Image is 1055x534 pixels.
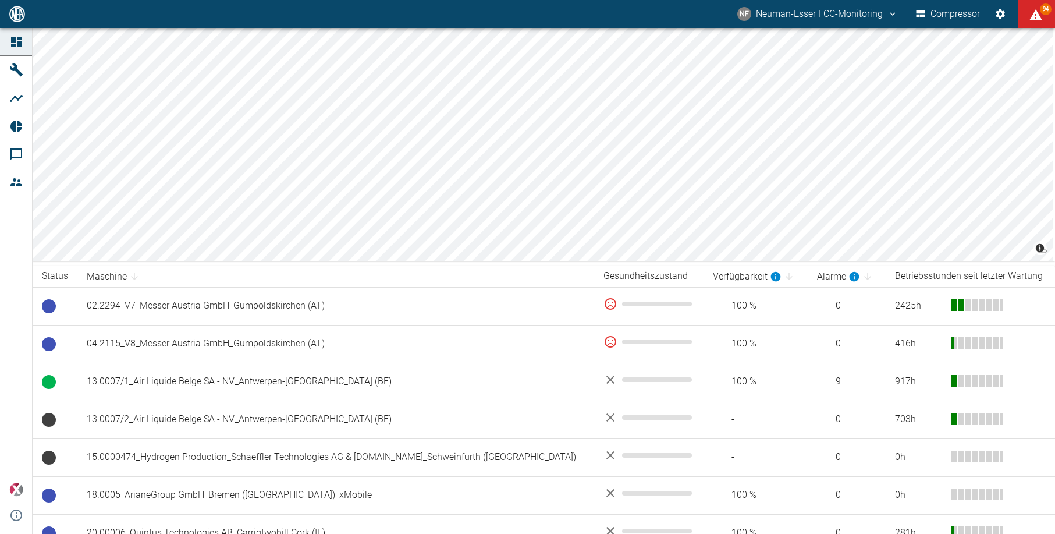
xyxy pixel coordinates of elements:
td: 13.0007/2_Air Liquide Belge SA - NV_Antwerpen-[GEOGRAPHIC_DATA] (BE) [77,401,594,438]
span: - [713,451,798,464]
button: Einstellungen [990,3,1011,24]
div: 0 h [895,451,942,464]
th: Gesundheitszustand [594,266,703,287]
span: 9 [817,375,876,388]
span: Betrieb [42,375,56,389]
button: fcc-monitoring@neuman-esser.com [736,3,900,24]
div: No data [603,411,694,425]
span: 0 [817,489,876,502]
canvas: Map [33,28,1053,261]
td: 04.2115_V8_Messer Austria GmbH_Gumpoldskirchen (AT) [77,325,594,363]
div: No data [603,486,694,500]
div: 0 h [895,489,942,502]
span: 0 [817,413,876,426]
span: 100 % [713,337,798,351]
button: Compressor [914,3,983,24]
span: Keine Daten [42,451,56,465]
td: 18.0005_ArianeGroup GmbH_Bremen ([GEOGRAPHIC_DATA])_xMobile [77,476,594,514]
div: 416 h [895,337,942,351]
span: Keine Daten [42,413,56,427]
img: logo [8,6,26,22]
span: 100 % [713,489,798,502]
span: 94 [1040,3,1052,15]
span: 100 % [713,375,798,388]
div: 0 % [603,335,694,349]
div: 917 h [895,375,942,388]
span: 100 % [713,299,798,313]
span: 0 [817,299,876,313]
div: 2425 h [895,299,942,313]
span: 0 [817,451,876,464]
div: 703 h [895,413,942,426]
div: NF [737,7,751,21]
td: 15.0000474_Hydrogen Production_Schaeffler Technologies AG & [DOMAIN_NAME]_Schweinfurth ([GEOGRAPH... [77,438,594,476]
span: Betriebsbereit [42,489,56,503]
div: No data [603,373,694,387]
span: Betriebsbereit [42,299,56,313]
th: Status [33,266,77,287]
img: Xplore Logo [9,483,23,497]
span: Betriebsbereit [42,337,56,351]
span: - [713,413,798,426]
div: berechnet für die letzten 7 Tage [713,270,782,284]
td: 13.0007/1_Air Liquide Belge SA - NV_Antwerpen-[GEOGRAPHIC_DATA] (BE) [77,363,594,401]
span: 0 [817,337,876,351]
div: berechnet für die letzten 7 Tage [817,270,860,284]
div: 0 % [603,297,694,311]
span: Maschine [87,270,142,284]
td: 02.2294_V7_Messer Austria GmbH_Gumpoldskirchen (AT) [77,287,594,325]
th: Betriebsstunden seit letzter Wartung [886,266,1055,287]
div: No data [603,448,694,462]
